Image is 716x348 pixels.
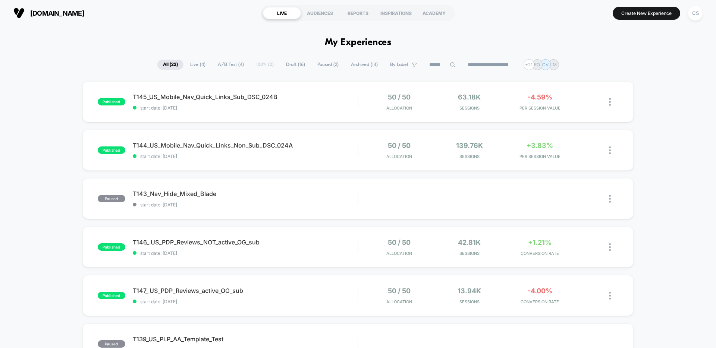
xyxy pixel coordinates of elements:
[133,93,358,101] span: T145_US_Mobile_Nav_Quick_Links_Sub_DSC_024B
[609,195,611,203] img: close
[613,7,680,20] button: Create New Experience
[388,93,411,101] span: 50 / 50
[133,238,358,246] span: T146_ US_PDP_Reviews_NOT_active_OG_sub
[98,243,125,251] span: published
[388,287,411,295] span: 50 / 50
[524,59,534,70] div: + 21
[386,251,412,256] span: Allocation
[609,243,611,251] img: close
[263,7,301,19] div: LIVE
[388,142,411,149] span: 50 / 50
[458,238,481,246] span: 42.81k
[386,154,412,159] span: Allocation
[325,37,392,48] h1: My Experiences
[133,287,358,294] span: T147_ US_PDP_Reviews_active_OG_sub
[609,98,611,106] img: close
[312,60,344,70] span: Paused ( 2 )
[436,299,503,304] span: Sessions
[133,202,358,208] span: start date: [DATE]
[609,292,611,300] img: close
[133,335,358,343] span: T139_US_PLP_AA_Template_Test
[301,7,339,19] div: AUDIENCES
[506,299,573,304] span: CONVERSION RATE
[185,60,211,70] span: Live ( 4 )
[550,62,557,67] p: LM
[527,142,553,149] span: +3.83%
[386,299,412,304] span: Allocation
[133,299,358,304] span: start date: [DATE]
[528,93,552,101] span: -4.59%
[542,62,549,67] p: CV
[133,250,358,256] span: start date: [DATE]
[98,340,125,348] span: paused
[609,146,611,154] img: close
[11,7,87,19] button: [DOMAIN_NAME]
[339,7,377,19] div: REPORTS
[133,154,358,159] span: start date: [DATE]
[458,93,481,101] span: 63.18k
[386,105,412,111] span: Allocation
[506,251,573,256] span: CONVERSION RATE
[133,190,358,197] span: T143_Nav_Hide_Mixed_Blade
[133,105,358,111] span: start date: [DATE]
[534,62,540,67] p: EO
[98,195,125,202] span: paused
[212,60,249,70] span: A/B Test ( 4 )
[390,62,408,67] span: By Label
[98,146,125,154] span: published
[456,142,483,149] span: 139.76k
[436,251,503,256] span: Sessions
[30,9,84,17] span: [DOMAIN_NAME]
[388,238,411,246] span: 50 / 50
[528,238,552,246] span: +1.21%
[345,60,383,70] span: Archived ( 14 )
[436,105,503,111] span: Sessions
[280,60,311,70] span: Draft ( 16 )
[686,6,705,21] button: CS
[157,60,183,70] span: All ( 22 )
[98,292,125,299] span: published
[436,154,503,159] span: Sessions
[13,7,25,19] img: Visually logo
[415,7,453,19] div: ACADEMY
[688,6,703,20] div: CS
[458,287,481,295] span: 13.94k
[133,142,358,149] span: T144_US_Mobile_Nav_Quick_Links_Non_Sub_DSC_024A
[506,105,573,111] span: PER SESSION VALUE
[377,7,415,19] div: INSPIRATIONS
[528,287,552,295] span: -4.00%
[98,98,125,105] span: published
[506,154,573,159] span: PER SESSION VALUE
